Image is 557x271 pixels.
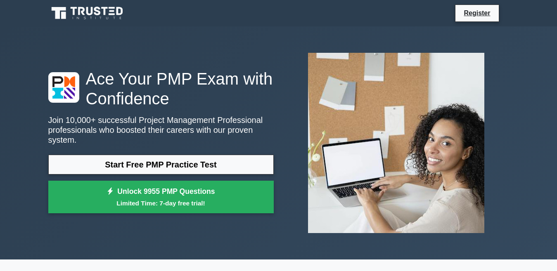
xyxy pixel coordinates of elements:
[459,8,495,18] a: Register
[48,69,274,108] h1: Ace Your PMP Exam with Confidence
[48,155,274,174] a: Start Free PMP Practice Test
[48,181,274,214] a: Unlock 9955 PMP QuestionsLimited Time: 7-day free trial!
[48,115,274,145] p: Join 10,000+ successful Project Management Professional professionals who boosted their careers w...
[59,198,263,208] small: Limited Time: 7-day free trial!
